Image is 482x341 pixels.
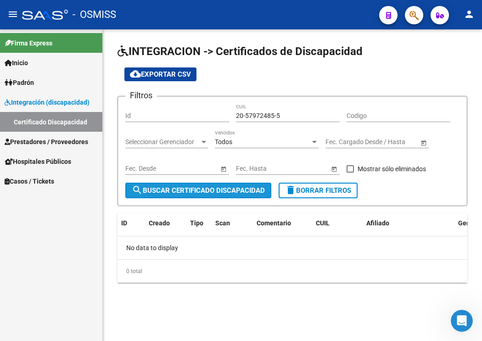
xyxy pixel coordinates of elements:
mat-icon: cloud_download [130,68,141,79]
span: Seleccionar Gerenciador [125,138,200,146]
h3: Filtros [125,89,157,102]
mat-icon: person [464,9,475,20]
span: Padrón [5,78,34,88]
span: Mostrar sólo eliminados [358,163,426,174]
datatable-header-cell: Creado [145,213,186,233]
datatable-header-cell: Scan [212,213,253,233]
span: Afiliado [366,219,389,227]
datatable-header-cell: Afiliado [363,213,454,233]
datatable-header-cell: ID [118,213,145,233]
span: Comentario [257,219,291,227]
datatable-header-cell: CUIL [312,213,363,233]
button: Borrar Filtros [279,183,358,198]
datatable-header-cell: Tipo [186,213,212,233]
span: Buscar Certificado Discapacidad [132,186,265,195]
input: Fecha inicio [125,165,159,173]
input: Fecha fin [277,165,322,173]
span: Todos [215,138,232,145]
div: 0 total [118,260,467,283]
span: CUIL [316,219,330,227]
input: Fecha inicio [325,138,359,146]
button: Open calendar [419,138,428,147]
button: Exportar CSV [124,67,196,81]
input: Fecha fin [367,138,412,146]
span: Firma Express [5,38,52,48]
mat-icon: menu [7,9,18,20]
div: No data to display [118,236,467,259]
span: Integración (discapacidad) [5,97,90,107]
span: Borrar Filtros [285,186,351,195]
span: Prestadores / Proveedores [5,137,88,147]
span: Exportar CSV [130,70,191,78]
span: Inicio [5,58,28,68]
datatable-header-cell: Comentario [253,213,299,233]
button: Open calendar [329,164,339,173]
span: Casos / Tickets [5,176,54,186]
button: Open calendar [219,164,228,173]
span: Tipo [190,219,203,227]
input: Fecha inicio [236,165,269,173]
span: INTEGRACION -> Certificados de Discapacidad [118,45,363,58]
span: Creado [149,219,170,227]
mat-icon: search [132,184,143,196]
iframe: Intercom live chat [451,310,473,332]
input: Fecha fin [167,165,212,173]
span: ID [121,219,127,227]
span: Scan [215,219,230,227]
mat-icon: delete [285,184,296,196]
span: Hospitales Públicos [5,157,71,167]
span: - OSMISS [73,5,116,25]
button: Buscar Certificado Discapacidad [125,183,271,198]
